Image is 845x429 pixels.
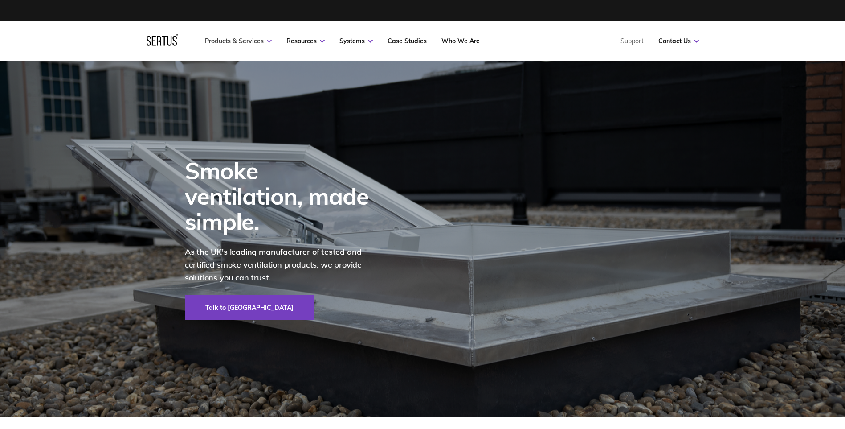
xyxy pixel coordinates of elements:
a: Resources [286,37,325,45]
a: Products & Services [205,37,272,45]
a: Contact Us [658,37,699,45]
iframe: Chat Widget [685,326,845,429]
a: Systems [339,37,373,45]
a: Talk to [GEOGRAPHIC_DATA] [185,295,314,320]
a: Support [620,37,644,45]
div: Smoke ventilation, made simple. [185,158,381,235]
p: As the UK's leading manufacturer of tested and certified smoke ventilation products, we provide s... [185,246,381,284]
a: Case Studies [388,37,427,45]
a: Who We Are [441,37,480,45]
